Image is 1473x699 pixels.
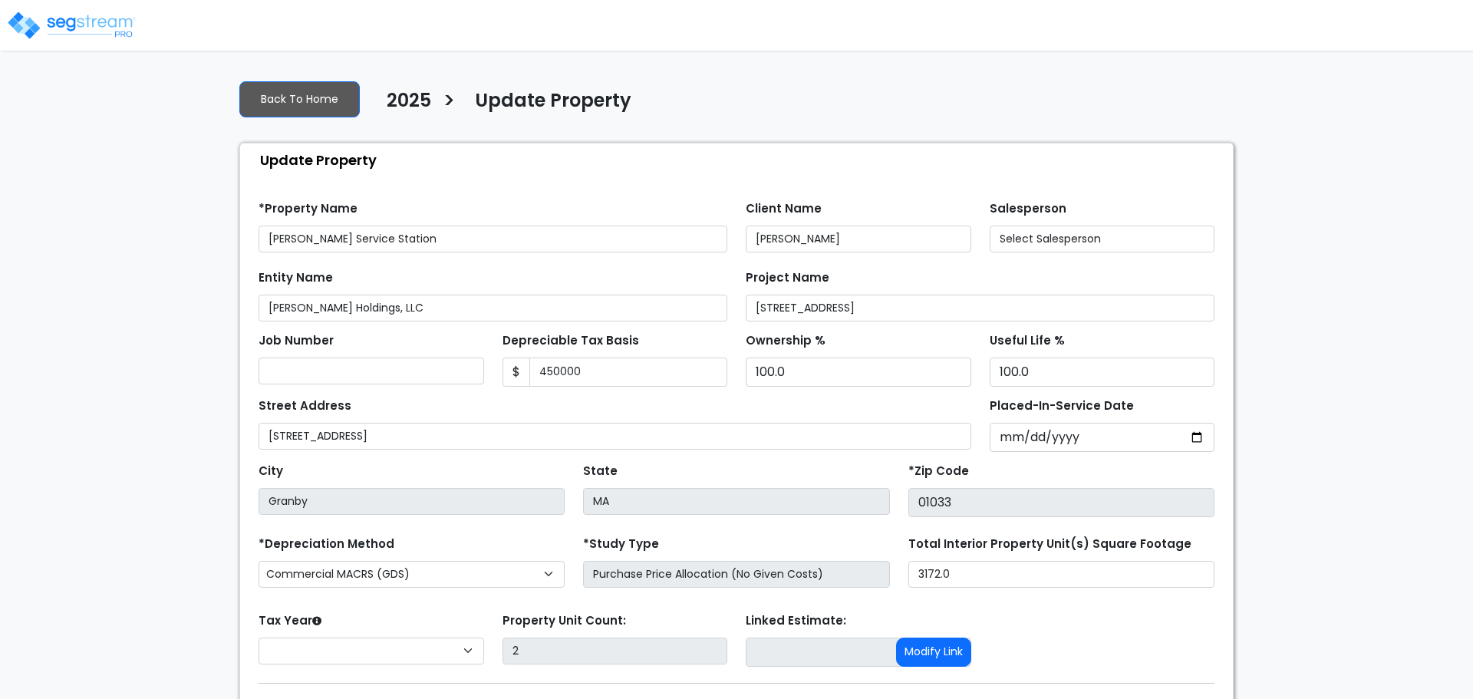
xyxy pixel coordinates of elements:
[259,226,727,252] input: Property Name
[583,463,618,480] label: State
[503,332,639,350] label: Depreciable Tax Basis
[259,332,334,350] label: Job Number
[6,10,137,41] img: logo_pro_r.png
[463,90,631,122] a: Update Property
[259,397,351,415] label: Street Address
[259,463,283,480] label: City
[259,269,333,287] label: Entity Name
[375,90,431,122] a: 2025
[259,200,358,218] label: *Property Name
[259,612,321,630] label: Tax Year
[746,358,971,387] input: Ownership
[908,536,1191,553] label: Total Interior Property Unit(s) Square Footage
[746,332,825,350] label: Ownership %
[908,488,1214,517] input: Zip Code
[746,226,971,252] input: Client Name
[746,269,829,287] label: Project Name
[990,332,1065,350] label: Useful Life %
[259,295,727,321] input: Entity Name
[896,638,971,667] button: Modify Link
[503,612,626,630] label: Property Unit Count:
[990,397,1134,415] label: Placed-In-Service Date
[583,536,659,553] label: *Study Type
[475,90,631,116] h4: Update Property
[908,561,1214,588] input: total square foot
[503,358,530,387] span: $
[746,200,822,218] label: Client Name
[990,200,1066,218] label: Salesperson
[503,638,728,664] input: Building Count
[443,88,456,118] h3: >
[387,90,431,116] h4: 2025
[529,358,728,387] input: 0.00
[259,423,971,450] input: Street Address
[990,358,1215,387] input: Depreciation
[259,536,394,553] label: *Depreciation Method
[908,463,969,480] label: *Zip Code
[746,295,1214,321] input: Project Name
[239,81,360,117] a: Back To Home
[248,143,1233,176] div: Update Property
[746,612,846,630] label: Linked Estimate:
